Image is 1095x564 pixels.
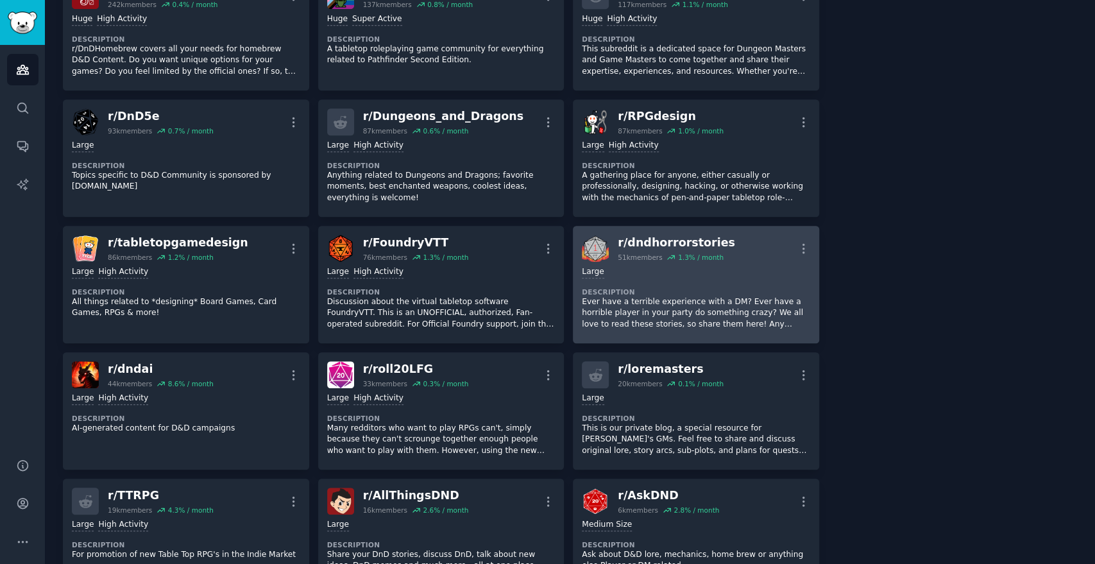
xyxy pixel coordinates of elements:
p: Many redditors who want to play RPGs can't, simply because they can't scrounge together enough pe... [327,423,556,457]
dt: Description [72,161,300,170]
div: Large [327,266,349,278]
div: 16k members [363,506,407,515]
dt: Description [582,35,810,44]
div: 6k members [618,506,658,515]
div: 0.1 % / month [678,379,724,388]
a: roll20LFGr/roll20LFG33kmembers0.3% / monthLargeHigh ActivityDescriptionMany redditors who want to... [318,352,564,470]
div: 51k members [618,253,662,262]
div: 0.3 % / month [423,379,468,388]
div: r/ DnD5e [108,108,214,124]
div: Huge [72,13,92,26]
div: 20k members [618,379,662,388]
dt: Description [327,287,556,296]
div: 8.6 % / month [168,379,214,388]
p: All things related to *designing* Board Games, Card Games, RPGs & more! [72,296,300,319]
a: dndhorrorstoriesr/dndhorrorstories51kmembers1.3% / monthLargeDescriptionEver have a terrible expe... [573,226,819,343]
div: r/ AskDND [618,488,719,504]
div: Super Active [352,13,402,26]
div: r/ Dungeons_and_Dragons [363,108,523,124]
div: 1.3 % / month [678,253,724,262]
img: AskDND [582,488,609,515]
a: FoundryVTTr/FoundryVTT76kmembers1.3% / monthLargeHigh ActivityDescriptionDiscussion about the vir... [318,226,564,343]
div: Large [72,393,94,405]
a: DnD5er/DnD5e93kmembers0.7% / monthLargeDescriptionTopics specific to D&D Community is sponsored b... [63,99,309,217]
img: FoundryVTT [327,235,354,262]
div: 87k members [363,126,407,135]
dt: Description [327,540,556,549]
div: r/ FoundryVTT [363,235,469,251]
dt: Description [72,414,300,423]
dt: Description [72,35,300,44]
img: roll20LFG [327,361,354,388]
p: For promotion of new Table Top RPG's in the Indie Market [72,549,300,561]
div: r/ tabletopgamedesign [108,235,248,251]
div: 1.3 % / month [423,253,468,262]
div: 33k members [363,379,407,388]
p: Discussion about the virtual tabletop software FoundryVTT. This is an UNOFFICIAL, authorized, Fan... [327,296,556,330]
div: Large [582,140,604,152]
p: A gathering place for anyone, either casually or professionally, designing, hacking, or otherwise... [582,170,810,204]
div: Large [582,266,604,278]
a: r/Dungeons_and_Dragons87kmembers0.6% / monthLargeHigh ActivityDescriptionAnything related to Dung... [318,99,564,217]
div: r/ TTRPG [108,488,214,504]
p: Ever have a terrible experience with a DM? Ever have a horrible player in your party do something... [582,296,810,330]
div: Medium Size [582,519,632,531]
div: 19k members [108,506,152,515]
div: r/ dndai [108,361,214,377]
div: r/ loremasters [618,361,724,377]
div: High Activity [607,13,657,26]
div: 87k members [618,126,662,135]
dt: Description [327,414,556,423]
div: 1.0 % / month [678,126,724,135]
div: r/ roll20LFG [363,361,469,377]
div: r/ dndhorrorstories [618,235,735,251]
p: A tabletop roleplaying game community for everything related to Pathfinder Second Edition. [327,44,556,66]
dt: Description [582,540,810,549]
div: High Activity [98,519,148,531]
div: Large [327,140,349,152]
div: 0.7 % / month [168,126,214,135]
div: Huge [327,13,348,26]
div: High Activity [97,13,147,26]
img: GummySearch logo [8,12,37,34]
div: 44k members [108,379,152,388]
p: Topics specific to D&D Community is sponsored by [DOMAIN_NAME] [72,170,300,192]
div: 4.3 % / month [168,506,214,515]
a: tabletopgamedesignr/tabletopgamedesign86kmembers1.2% / monthLargeHigh ActivityDescriptionAll thin... [63,226,309,343]
dt: Description [582,287,810,296]
img: tabletopgamedesign [72,235,99,262]
div: Large [327,519,349,531]
div: Large [72,266,94,278]
img: DnD5e [72,108,99,135]
dt: Description [72,540,300,549]
a: RPGdesignr/RPGdesign87kmembers1.0% / monthLargeHigh ActivityDescriptionA gathering place for anyo... [573,99,819,217]
dt: Description [582,161,810,170]
div: High Activity [353,140,403,152]
img: RPGdesign [582,108,609,135]
div: Large [327,393,349,405]
p: This is our private blog, a special resource for [PERSON_NAME]'s GMs. Feel free to share and disc... [582,423,810,457]
div: 76k members [363,253,407,262]
div: High Activity [609,140,659,152]
div: 0.6 % / month [423,126,468,135]
div: High Activity [353,393,403,405]
dt: Description [72,287,300,296]
div: Huge [582,13,602,26]
img: dndai [72,361,99,388]
div: 93k members [108,126,152,135]
img: AllThingsDND [327,488,354,515]
div: Large [72,140,94,152]
p: AI-generated content for D&D campaigns [72,423,300,434]
div: Large [582,393,604,405]
p: r/DnDHomebrew covers all your needs for homebrew D&D Content. Do you want unique options for your... [72,44,300,78]
dt: Description [582,414,810,423]
div: High Activity [98,393,148,405]
div: 1.2 % / month [168,253,214,262]
div: Large [72,519,94,531]
div: r/ RPGdesign [618,108,724,124]
div: High Activity [353,266,403,278]
div: r/ AllThingsDND [363,488,469,504]
a: dndair/dndai44kmembers8.6% / monthLargeHigh ActivityDescriptionAI-generated content for D&D campa... [63,352,309,470]
div: 2.6 % / month [423,506,468,515]
p: This subreddit is a dedicated space for Dungeon Masters and Game Masters to come together and sha... [582,44,810,78]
